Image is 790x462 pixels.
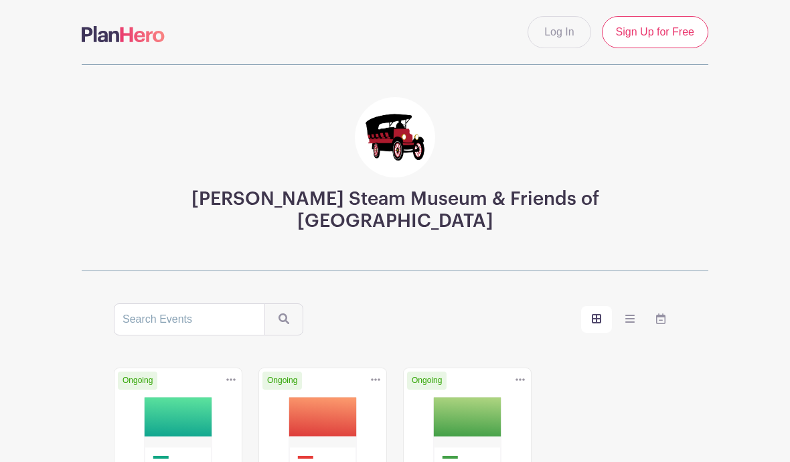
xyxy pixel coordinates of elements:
img: logo-507f7623f17ff9eddc593b1ce0a138ce2505c220e1c5a4e2b4648c50719b7d32.svg [82,26,165,42]
div: order and view [581,306,676,333]
a: Log In [528,16,590,48]
a: Sign Up for Free [602,16,708,48]
input: Search Events [114,303,265,335]
h3: [PERSON_NAME] Steam Museum & Friends of [GEOGRAPHIC_DATA] [114,188,676,233]
img: FINAL_LOGOS-15.jpg [355,97,435,177]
